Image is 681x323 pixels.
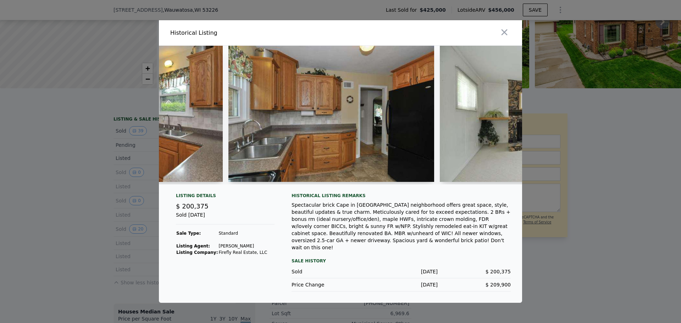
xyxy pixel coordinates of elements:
img: Property Img [440,46,646,182]
div: Historical Listing remarks [292,193,511,199]
span: $ 200,375 [176,202,209,210]
img: Property Img [228,46,434,182]
div: Listing Details [176,193,275,201]
div: Price Change [292,281,365,288]
div: Sold [292,268,365,275]
div: [DATE] [365,281,438,288]
strong: Listing Company: [176,250,218,255]
div: Sale History [292,257,511,265]
span: $ 209,900 [486,282,511,288]
td: Firefly Real Estate, LLC [218,249,267,256]
strong: Sale Type: [176,231,201,236]
div: Historical Listing [170,29,338,37]
div: [DATE] [365,268,438,275]
div: Spectacular brick Cape in [GEOGRAPHIC_DATA] neighborhood offers great space, style, beautiful upd... [292,201,511,251]
span: $ 200,375 [486,269,511,274]
strong: Listing Agent: [176,244,210,249]
td: [PERSON_NAME] [218,243,267,249]
div: Sold [DATE] [176,211,275,224]
td: Standard [218,230,267,236]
